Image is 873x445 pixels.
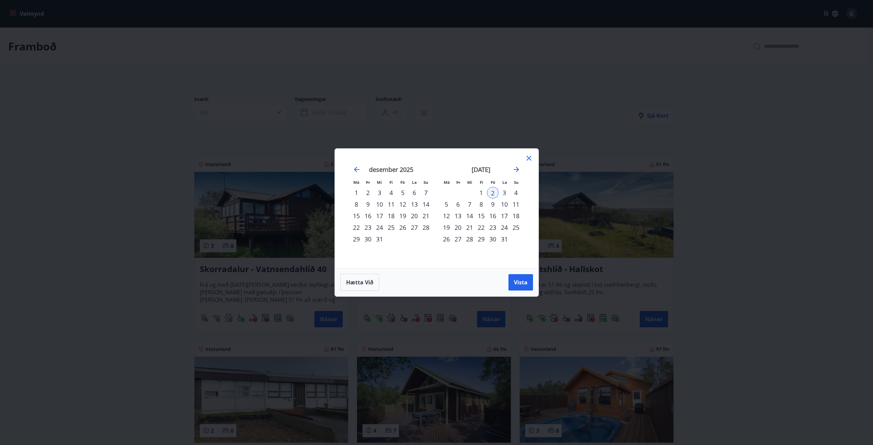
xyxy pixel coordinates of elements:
td: Choose þriðjudagur, 9. desember 2025 as your check-out date. It’s available. [362,198,374,210]
small: Fö [400,180,405,185]
div: 26 [441,233,452,245]
strong: desember 2025 [369,165,413,174]
td: Choose laugardagur, 17. janúar 2026 as your check-out date. It’s available. [499,210,510,222]
div: 22 [475,222,487,233]
div: 7 [420,187,432,198]
td: Choose mánudagur, 29. desember 2025 as your check-out date. It’s available. [351,233,362,245]
div: 8 [475,198,487,210]
div: 30 [487,233,499,245]
td: Choose þriðjudagur, 16. desember 2025 as your check-out date. It’s available. [362,210,374,222]
td: Choose fimmtudagur, 29. janúar 2026 as your check-out date. It’s available. [475,233,487,245]
td: Choose mánudagur, 19. janúar 2026 as your check-out date. It’s available. [441,222,452,233]
small: Má [444,180,450,185]
td: Choose laugardagur, 24. janúar 2026 as your check-out date. It’s available. [499,222,510,233]
td: Choose laugardagur, 3. janúar 2026 as your check-out date. It’s available. [499,187,510,198]
div: 31 [499,233,510,245]
div: 16 [362,210,374,222]
div: 16 [487,210,499,222]
td: Choose mánudagur, 5. janúar 2026 as your check-out date. It’s available. [441,198,452,210]
div: 19 [441,222,452,233]
div: 18 [385,210,397,222]
td: Choose fimmtudagur, 4. desember 2025 as your check-out date. It’s available. [385,187,397,198]
td: Choose fimmtudagur, 15. janúar 2026 as your check-out date. It’s available. [475,210,487,222]
td: Choose fimmtudagur, 8. janúar 2026 as your check-out date. It’s available. [475,198,487,210]
div: 11 [385,198,397,210]
div: 27 [452,233,464,245]
div: 23 [362,222,374,233]
small: Mi [377,180,382,185]
td: Choose sunnudagur, 14. desember 2025 as your check-out date. It’s available. [420,198,432,210]
td: Choose mánudagur, 22. desember 2025 as your check-out date. It’s available. [351,222,362,233]
div: 18 [510,210,522,222]
div: 6 [409,187,420,198]
strong: [DATE] [472,165,490,174]
button: Vista [508,274,533,291]
div: 21 [464,222,475,233]
div: 15 [475,210,487,222]
td: Choose sunnudagur, 21. desember 2025 as your check-out date. It’s available. [420,210,432,222]
td: Choose miðvikudagur, 24. desember 2025 as your check-out date. It’s available. [374,222,385,233]
td: Choose miðvikudagur, 14. janúar 2026 as your check-out date. It’s available. [464,210,475,222]
span: Vista [514,279,528,286]
div: Move backward to switch to the previous month. [353,165,361,174]
td: Choose föstudagur, 19. desember 2025 as your check-out date. It’s available. [397,210,409,222]
div: 4 [385,187,397,198]
div: Calendar [343,157,530,260]
td: Choose þriðjudagur, 23. desember 2025 as your check-out date. It’s available. [362,222,374,233]
td: Choose sunnudagur, 4. janúar 2026 as your check-out date. It’s available. [510,187,522,198]
td: Choose fimmtudagur, 18. desember 2025 as your check-out date. It’s available. [385,210,397,222]
td: Choose fimmtudagur, 25. desember 2025 as your check-out date. It’s available. [385,222,397,233]
button: Hætta við [340,274,379,291]
td: Choose föstudagur, 9. janúar 2026 as your check-out date. It’s available. [487,198,499,210]
div: 6 [452,198,464,210]
td: Choose miðvikudagur, 21. janúar 2026 as your check-out date. It’s available. [464,222,475,233]
td: Choose föstudagur, 5. desember 2025 as your check-out date. It’s available. [397,187,409,198]
td: Choose laugardagur, 10. janúar 2026 as your check-out date. It’s available. [499,198,510,210]
small: Su [424,180,428,185]
div: 13 [452,210,464,222]
div: 3 [499,187,510,198]
div: 21 [420,210,432,222]
div: 23 [487,222,499,233]
td: Choose föstudagur, 12. desember 2025 as your check-out date. It’s available. [397,198,409,210]
div: 11 [510,198,522,210]
div: 20 [452,222,464,233]
div: 24 [499,222,510,233]
div: 25 [385,222,397,233]
td: Choose sunnudagur, 28. desember 2025 as your check-out date. It’s available. [420,222,432,233]
div: 25 [510,222,522,233]
td: Choose miðvikudagur, 28. janúar 2026 as your check-out date. It’s available. [464,233,475,245]
small: La [412,180,417,185]
td: Choose laugardagur, 13. desember 2025 as your check-out date. It’s available. [409,198,420,210]
div: 1 [475,187,487,198]
td: Choose sunnudagur, 11. janúar 2026 as your check-out date. It’s available. [510,198,522,210]
div: 30 [362,233,374,245]
small: La [502,180,507,185]
small: Fi [480,180,483,185]
div: 2 [487,187,499,198]
td: Choose mánudagur, 26. janúar 2026 as your check-out date. It’s available. [441,233,452,245]
td: Choose miðvikudagur, 10. desember 2025 as your check-out date. It’s available. [374,198,385,210]
td: Choose laugardagur, 27. desember 2025 as your check-out date. It’s available. [409,222,420,233]
td: Choose sunnudagur, 7. desember 2025 as your check-out date. It’s available. [420,187,432,198]
td: Choose miðvikudagur, 17. desember 2025 as your check-out date. It’s available. [374,210,385,222]
div: 15 [351,210,362,222]
td: Choose þriðjudagur, 2. desember 2025 as your check-out date. It’s available. [362,187,374,198]
td: Choose fimmtudagur, 11. desember 2025 as your check-out date. It’s available. [385,198,397,210]
small: Su [514,180,519,185]
td: Choose þriðjudagur, 13. janúar 2026 as your check-out date. It’s available. [452,210,464,222]
td: Choose laugardagur, 20. desember 2025 as your check-out date. It’s available. [409,210,420,222]
td: Choose föstudagur, 16. janúar 2026 as your check-out date. It’s available. [487,210,499,222]
td: Choose laugardagur, 6. desember 2025 as your check-out date. It’s available. [409,187,420,198]
div: 5 [397,187,409,198]
div: 27 [409,222,420,233]
td: Choose mánudagur, 15. desember 2025 as your check-out date. It’s available. [351,210,362,222]
div: 31 [374,233,385,245]
div: 29 [351,233,362,245]
td: Choose mánudagur, 8. desember 2025 as your check-out date. It’s available. [351,198,362,210]
td: Choose sunnudagur, 18. janúar 2026 as your check-out date. It’s available. [510,210,522,222]
div: 22 [351,222,362,233]
small: Fö [491,180,495,185]
div: 1 [351,187,362,198]
td: Choose þriðjudagur, 6. janúar 2026 as your check-out date. It’s available. [452,198,464,210]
